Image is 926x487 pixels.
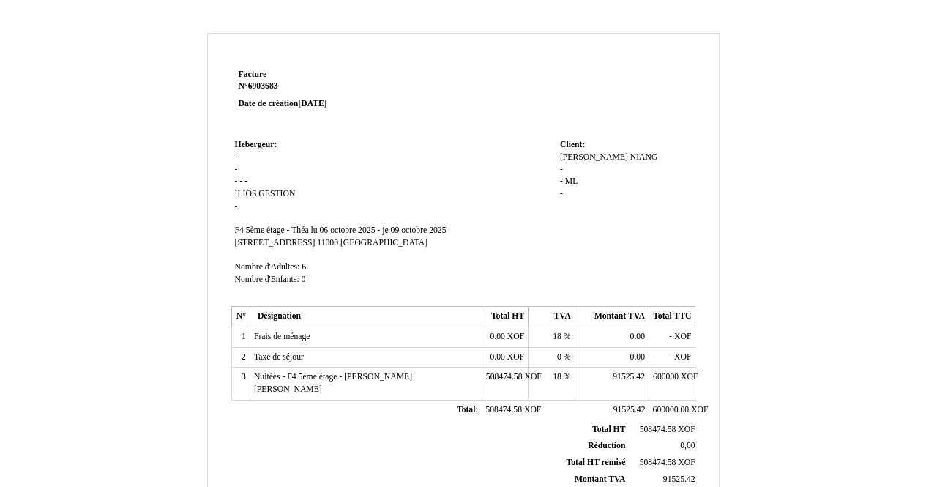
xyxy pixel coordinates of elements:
[560,176,563,186] span: -
[649,368,695,400] td: XOF
[490,332,504,341] span: 0.00
[239,99,327,108] strong: Date de création
[231,327,250,348] td: 1
[254,332,310,341] span: Frais de ménage
[565,176,578,186] span: ML
[485,405,522,414] span: 508474.58
[244,176,247,186] span: -
[317,238,338,248] span: 11000
[490,352,504,362] span: 0.00
[482,368,528,400] td: XOF
[669,352,672,362] span: -
[340,238,427,248] span: [GEOGRAPHIC_DATA]
[653,405,690,414] span: 600000.00
[560,189,563,198] span: -
[235,176,238,186] span: -
[235,238,315,248] span: [STREET_ADDRESS]
[239,81,414,92] strong: N°
[235,262,300,272] span: Nombre d'Adultes:
[235,189,257,198] span: ILIOS
[680,441,695,450] span: 0,00
[254,372,412,394] span: Nuitées - F4 5ème étage - [PERSON_NAME] [PERSON_NAME]
[566,458,625,467] span: Total HT remisé
[298,99,326,108] span: [DATE]
[235,152,238,162] span: -
[553,332,561,341] span: 18
[482,400,528,420] td: XOF
[457,405,478,414] span: Total:
[239,70,267,79] span: Facture
[248,81,278,91] span: 6903683
[630,352,645,362] span: 0.00
[231,368,250,400] td: 3
[258,189,295,198] span: GESTION
[482,307,528,327] th: Total HT
[482,327,528,348] td: XOF
[302,275,306,284] span: 0
[649,347,695,368] td: XOF
[231,307,250,327] th: N°
[649,307,695,327] th: Total TTC
[311,226,447,235] span: lu 06 octobre 2025 - je 09 octobre 2025
[649,400,695,420] td: XOF
[235,140,277,149] span: Hebergeur:
[653,372,679,382] span: 600000
[235,226,309,235] span: F4 5ème étage - Théa
[560,152,628,162] span: [PERSON_NAME]
[560,165,563,174] span: -
[482,347,528,368] td: XOF
[235,165,238,174] span: -
[592,425,625,434] span: Total HT
[669,332,672,341] span: -
[235,275,299,284] span: Nombre d'Enfants:
[630,152,658,162] span: NIANG
[529,368,575,400] td: %
[575,307,649,327] th: Montant TVA
[302,262,306,272] span: 6
[235,201,238,211] span: -
[250,307,482,327] th: Désignation
[575,475,625,484] span: Montant TVA
[613,372,645,382] span: 91525.42
[529,307,575,327] th: TVA
[628,422,698,438] td: XOF
[649,327,695,348] td: XOF
[560,140,585,149] span: Client:
[529,347,575,368] td: %
[663,475,695,484] span: 91525.42
[486,372,523,382] span: 508474.58
[630,332,645,341] span: 0.00
[557,352,561,362] span: 0
[231,347,250,368] td: 2
[588,441,625,450] span: Réduction
[628,455,698,472] td: XOF
[553,372,561,382] span: 18
[529,327,575,348] td: %
[640,458,676,467] span: 508474.58
[613,405,646,414] span: 91525.42
[239,176,242,186] span: -
[254,352,304,362] span: Taxe de séjour
[640,425,676,434] span: 508474.58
